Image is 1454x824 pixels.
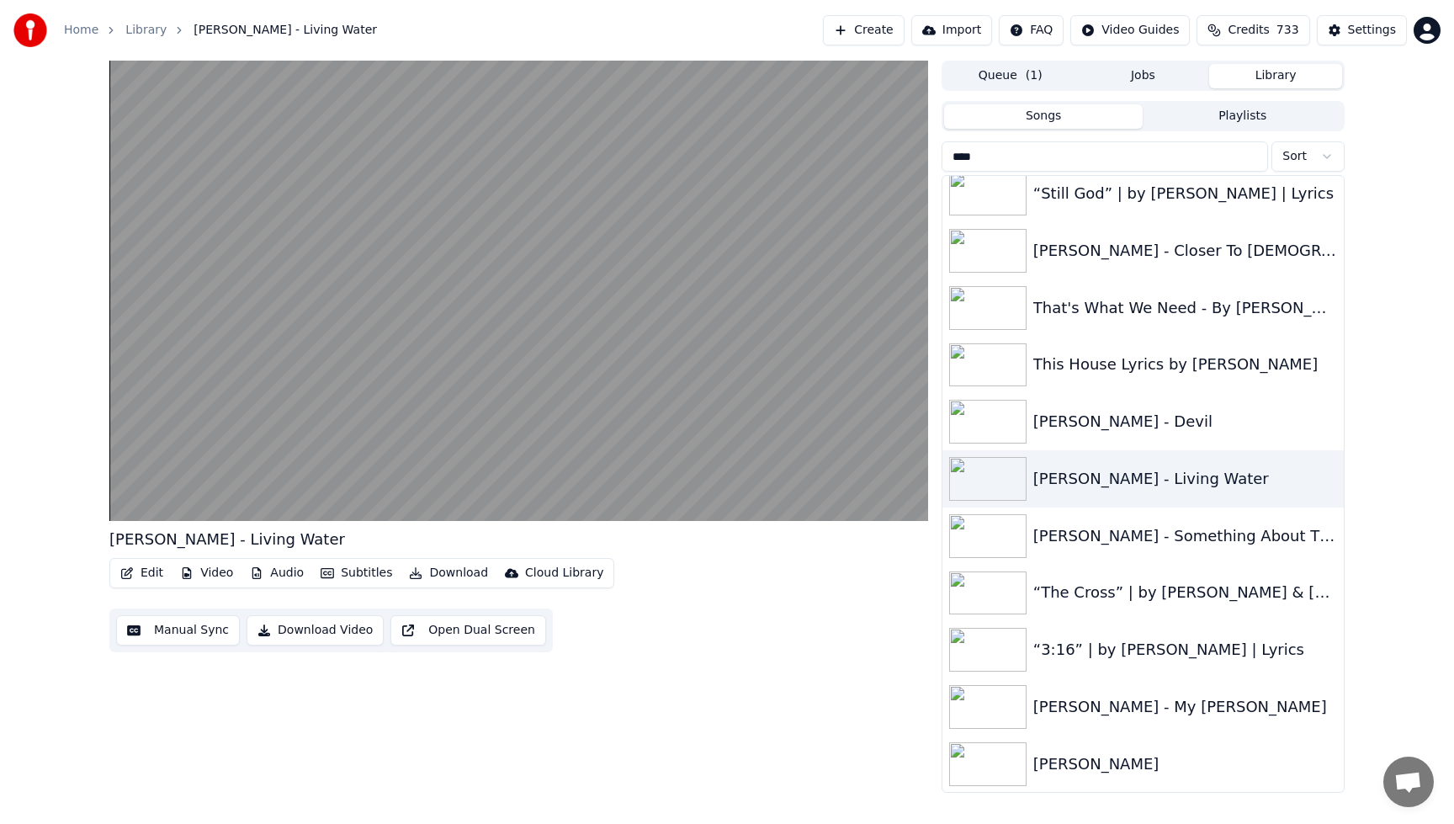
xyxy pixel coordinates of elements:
[1033,410,1337,433] div: [PERSON_NAME] - Devil
[243,561,310,585] button: Audio
[1033,182,1337,205] div: “Still God” | by [PERSON_NAME] | Lyrics
[314,561,399,585] button: Subtitles
[525,565,603,582] div: Cloud Library
[109,528,345,551] div: [PERSON_NAME] - Living Water
[1143,104,1342,129] button: Playlists
[1070,15,1190,45] button: Video Guides
[390,615,546,646] button: Open Dual Screen
[247,615,384,646] button: Download Video
[1033,524,1337,548] div: [PERSON_NAME] - Something About That Name
[1033,353,1337,376] div: This House Lyrics by [PERSON_NAME]
[173,561,240,585] button: Video
[1033,296,1337,320] div: That's What We Need - By [PERSON_NAME] #WeNeedIt #WorshipSong2022 #Lyric
[944,104,1144,129] button: Songs
[1276,22,1299,39] span: 733
[1228,22,1269,39] span: Credits
[1033,239,1337,263] div: [PERSON_NAME] - Closer To [DEMOGRAPHIC_DATA]
[125,22,167,39] a: Library
[1026,67,1043,84] span: ( 1 )
[1033,752,1337,776] div: [PERSON_NAME]
[999,15,1064,45] button: FAQ
[402,561,495,585] button: Download
[1383,757,1434,807] a: Open chat
[64,22,377,39] nav: breadcrumb
[1209,64,1342,88] button: Library
[116,615,240,646] button: Manual Sync
[194,22,377,39] span: [PERSON_NAME] - Living Water
[944,64,1077,88] button: Queue
[1033,638,1337,662] div: “3:16” | by [PERSON_NAME] | Lyrics
[1348,22,1396,39] div: Settings
[911,15,992,45] button: Import
[1033,581,1337,604] div: “The Cross” | by [PERSON_NAME] & [PERSON_NAME] | Lyrics
[64,22,98,39] a: Home
[1317,15,1407,45] button: Settings
[1282,148,1307,165] span: Sort
[1033,467,1337,491] div: [PERSON_NAME] - Living Water
[13,13,47,47] img: youka
[1033,695,1337,719] div: [PERSON_NAME] - My [PERSON_NAME]
[1077,64,1210,88] button: Jobs
[1197,15,1309,45] button: Credits733
[114,561,170,585] button: Edit
[823,15,905,45] button: Create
